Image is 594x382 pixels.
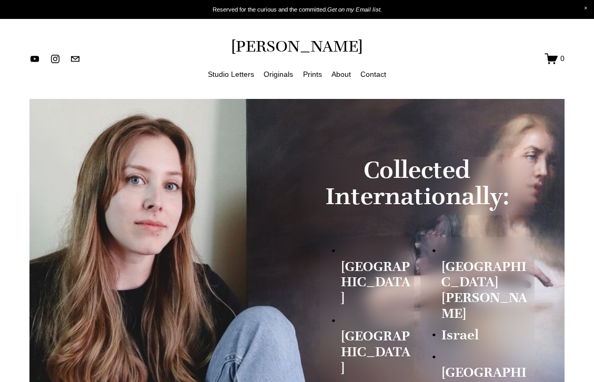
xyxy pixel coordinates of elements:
[303,67,322,81] a: Prints
[70,54,80,64] a: jennifermariekeller@gmail.com
[560,54,565,63] span: 0
[441,258,527,321] strong: [GEOGRAPHIC_DATA][PERSON_NAME]
[264,67,293,81] a: Originals
[341,327,410,375] strong: [GEOGRAPHIC_DATA]
[208,67,254,81] a: Studio Letters
[50,54,61,64] a: instagram-unauth
[341,258,410,306] strong: [GEOGRAPHIC_DATA]
[231,36,363,56] a: [PERSON_NAME]
[545,52,565,65] a: 0 items in cart
[326,155,509,210] strong: Collected Internationally:
[331,67,351,81] a: About
[441,326,479,343] strong: Israel
[29,54,40,64] a: YouTube
[360,67,386,81] a: Contact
